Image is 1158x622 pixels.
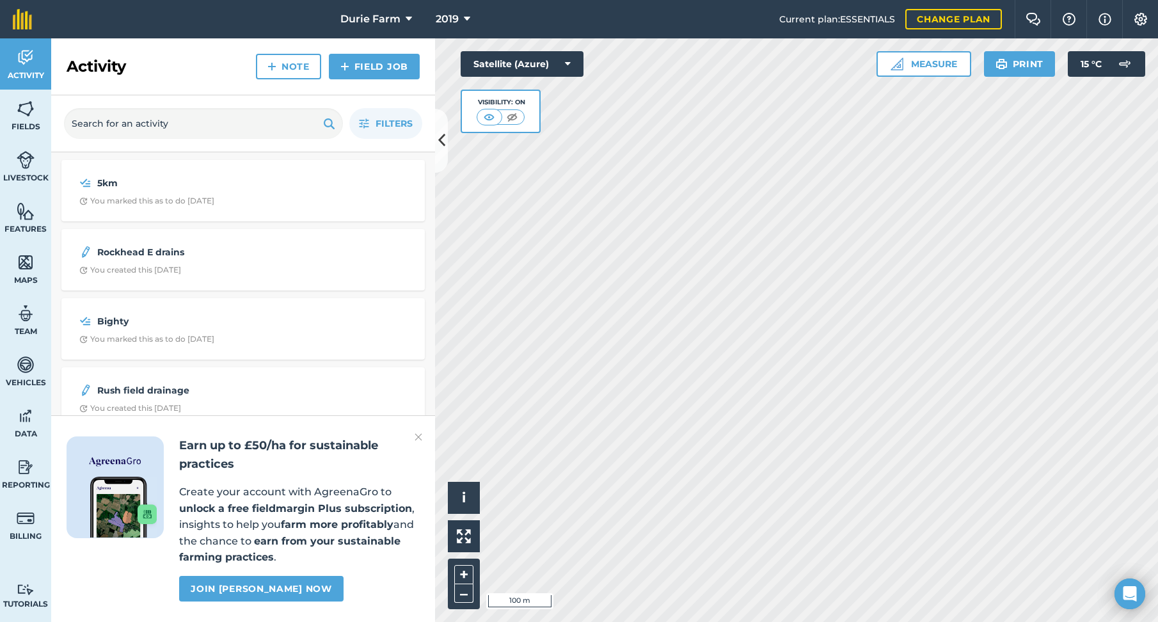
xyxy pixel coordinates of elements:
[90,477,157,538] img: Screenshot of the Gro app
[17,406,35,426] img: svg+xml;base64,PD94bWwgdmVyc2lvbj0iMS4wIiBlbmNvZGluZz0idXRmLTgiPz4KPCEtLSBHZW5lcmF0b3I6IEFkb2JlIE...
[891,58,903,70] img: Ruler icon
[376,116,413,131] span: Filters
[79,383,92,398] img: svg+xml;base64,PD94bWwgdmVyc2lvbj0iMS4wIiBlbmNvZGluZz0idXRmLTgiPz4KPCEtLSBHZW5lcmF0b3I6IEFkb2JlIE...
[79,335,88,344] img: Clock with arrow pointing clockwise
[256,54,321,79] a: Note
[1061,13,1077,26] img: A question mark icon
[97,245,300,259] strong: Rockhead E drains
[876,51,971,77] button: Measure
[415,429,422,445] img: svg+xml;base64,PHN2ZyB4bWxucz0iaHR0cDovL3d3dy53My5vcmcvMjAwMC9zdmciIHdpZHRoPSIyMiIgaGVpZ2h0PSIzMC...
[179,484,420,566] p: Create your account with AgreenaGro to , insights to help you and the chance to .
[17,150,35,170] img: svg+xml;base64,PD94bWwgdmVyc2lvbj0iMS4wIiBlbmNvZGluZz0idXRmLTgiPz4KPCEtLSBHZW5lcmF0b3I6IEFkb2JlIE...
[17,253,35,272] img: svg+xml;base64,PHN2ZyB4bWxucz0iaHR0cDovL3d3dy53My5vcmcvMjAwMC9zdmciIHdpZHRoPSI1NiIgaGVpZ2h0PSI2MC...
[97,314,300,328] strong: Bighty
[17,304,35,323] img: svg+xml;base64,PD94bWwgdmVyc2lvbj0iMS4wIiBlbmNvZGluZz0idXRmLTgiPz4KPCEtLSBHZW5lcmF0b3I6IEFkb2JlIE...
[79,175,91,191] img: svg+xml;base64,PD94bWwgdmVyc2lvbj0iMS4wIiBlbmNvZGluZz0idXRmLTgiPz4KPCEtLSBHZW5lcmF0b3I6IEFkb2JlIE...
[481,111,497,124] img: svg+xml;base64,PHN2ZyB4bWxucz0iaHR0cDovL3d3dy53My5vcmcvMjAwMC9zdmciIHdpZHRoPSI1MCIgaGVpZ2h0PSI0MC...
[267,59,276,74] img: svg+xml;base64,PHN2ZyB4bWxucz0iaHR0cDovL3d3dy53My5vcmcvMjAwMC9zdmciIHdpZHRoPSIxNCIgaGVpZ2h0PSIyNC...
[179,436,420,474] h2: Earn up to £50/ha for sustainable practices
[1133,13,1148,26] img: A cog icon
[17,584,35,596] img: svg+xml;base64,PD94bWwgdmVyc2lvbj0iMS4wIiBlbmNvZGluZz0idXRmLTgiPz4KPCEtLSBHZW5lcmF0b3I6IEFkb2JlIE...
[179,576,343,602] a: Join [PERSON_NAME] now
[17,458,35,477] img: svg+xml;base64,PD94bWwgdmVyc2lvbj0iMS4wIiBlbmNvZGluZz0idXRmLTgiPz4KPCEtLSBHZW5lcmF0b3I6IEFkb2JlIE...
[79,196,214,206] div: You marked this as to do [DATE]
[349,108,422,139] button: Filters
[995,56,1008,72] img: svg+xml;base64,PHN2ZyB4bWxucz0iaHR0cDovL3d3dy53My5vcmcvMjAwMC9zdmciIHdpZHRoPSIxOSIgaGVpZ2h0PSIyNC...
[69,306,417,352] a: BightyClock with arrow pointing clockwiseYou marked this as to do [DATE]
[461,51,583,77] button: Satellite (Azure)
[17,99,35,118] img: svg+xml;base64,PHN2ZyB4bWxucz0iaHR0cDovL3d3dy53My5vcmcvMjAwMC9zdmciIHdpZHRoPSI1NiIgaGVpZ2h0PSI2MC...
[79,266,88,275] img: Clock with arrow pointing clockwise
[97,383,300,397] strong: Rush field drainage
[504,111,520,124] img: svg+xml;base64,PHN2ZyB4bWxucz0iaHR0cDovL3d3dy53My5vcmcvMjAwMC9zdmciIHdpZHRoPSI1MCIgaGVpZ2h0PSI0MC...
[1112,51,1138,77] img: svg+xml;base64,PD94bWwgdmVyc2lvbj0iMS4wIiBlbmNvZGluZz0idXRmLTgiPz4KPCEtLSBHZW5lcmF0b3I6IEFkb2JlIE...
[462,490,466,506] span: i
[13,9,32,29] img: fieldmargin Logo
[454,584,473,603] button: –
[179,535,401,564] strong: earn from your sustainable farming practices
[67,56,126,77] h2: Activity
[905,9,1002,29] a: Change plan
[79,404,88,413] img: Clock with arrow pointing clockwise
[79,403,181,413] div: You created this [DATE]
[79,244,92,260] img: svg+xml;base64,PD94bWwgdmVyc2lvbj0iMS4wIiBlbmNvZGluZz0idXRmLTgiPz4KPCEtLSBHZW5lcmF0b3I6IEFkb2JlIE...
[457,529,471,543] img: Four arrows, one pointing top left, one top right, one bottom right and the last bottom left
[17,202,35,221] img: svg+xml;base64,PHN2ZyB4bWxucz0iaHR0cDovL3d3dy53My5vcmcvMjAwMC9zdmciIHdpZHRoPSI1NiIgaGVpZ2h0PSI2MC...
[69,237,417,283] a: Rockhead E drainsClock with arrow pointing clockwiseYou created this [DATE]
[179,502,412,514] strong: unlock a free fieldmargin Plus subscription
[69,375,417,421] a: Rush field drainageClock with arrow pointing clockwiseYou created this [DATE]
[984,51,1056,77] button: Print
[477,97,525,108] div: Visibility: On
[64,108,343,139] input: Search for an activity
[1114,578,1145,609] div: Open Intercom Messenger
[448,482,480,514] button: i
[281,518,393,530] strong: farm more profitably
[17,509,35,528] img: svg+xml;base64,PD94bWwgdmVyc2lvbj0iMS4wIiBlbmNvZGluZz0idXRmLTgiPz4KPCEtLSBHZW5lcmF0b3I6IEFkb2JlIE...
[1026,13,1041,26] img: Two speech bubbles overlapping with the left bubble in the forefront
[340,12,401,27] span: Durie Farm
[17,48,35,67] img: svg+xml;base64,PD94bWwgdmVyc2lvbj0iMS4wIiBlbmNvZGluZz0idXRmLTgiPz4KPCEtLSBHZW5lcmF0b3I6IEFkb2JlIE...
[79,314,91,329] img: svg+xml;base64,PD94bWwgdmVyc2lvbj0iMS4wIiBlbmNvZGluZz0idXRmLTgiPz4KPCEtLSBHZW5lcmF0b3I6IEFkb2JlIE...
[1099,12,1111,27] img: svg+xml;base64,PHN2ZyB4bWxucz0iaHR0cDovL3d3dy53My5vcmcvMjAwMC9zdmciIHdpZHRoPSIxNyIgaGVpZ2h0PSIxNy...
[17,355,35,374] img: svg+xml;base64,PD94bWwgdmVyc2lvbj0iMS4wIiBlbmNvZGluZz0idXRmLTgiPz4KPCEtLSBHZW5lcmF0b3I6IEFkb2JlIE...
[69,168,417,214] a: 5kmClock with arrow pointing clockwiseYou marked this as to do [DATE]
[779,12,895,26] span: Current plan : ESSENTIALS
[79,197,88,205] img: Clock with arrow pointing clockwise
[436,12,459,27] span: 2019
[79,265,181,275] div: You created this [DATE]
[454,565,473,584] button: +
[340,59,349,74] img: svg+xml;base64,PHN2ZyB4bWxucz0iaHR0cDovL3d3dy53My5vcmcvMjAwMC9zdmciIHdpZHRoPSIxNCIgaGVpZ2h0PSIyNC...
[323,116,335,131] img: svg+xml;base64,PHN2ZyB4bWxucz0iaHR0cDovL3d3dy53My5vcmcvMjAwMC9zdmciIHdpZHRoPSIxOSIgaGVpZ2h0PSIyNC...
[329,54,420,79] a: Field Job
[97,176,300,190] strong: 5km
[1081,51,1102,77] span: 15 ° C
[79,334,214,344] div: You marked this as to do [DATE]
[1068,51,1145,77] button: 15 °C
